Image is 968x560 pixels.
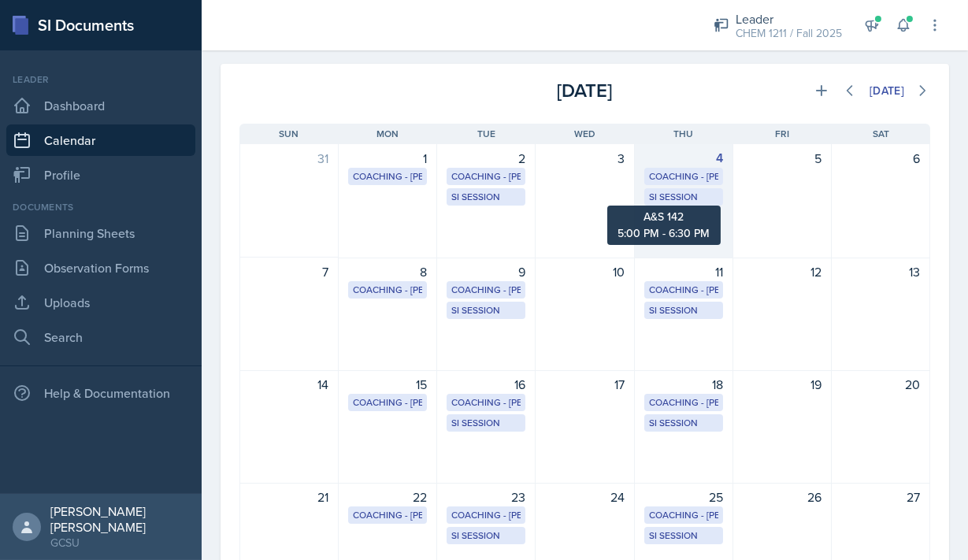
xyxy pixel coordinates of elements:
div: SI Session [649,416,718,430]
div: Coaching - [PERSON_NAME] [649,395,718,410]
div: 9 [447,262,525,281]
div: Documents [6,200,195,214]
button: [DATE] [859,77,914,104]
div: 4 [644,149,723,168]
div: Coaching - [PERSON_NAME] [451,283,521,297]
div: 23 [447,488,525,506]
div: SI Session [451,416,521,430]
div: 3 [545,149,624,168]
div: Coaching - [PERSON_NAME] [451,169,521,184]
div: Coaching - [PERSON_NAME] [353,395,422,410]
div: Coaching - [PERSON_NAME] [353,169,422,184]
div: 1 [348,149,427,168]
div: 2 [447,149,525,168]
span: Thu [673,127,693,141]
div: SI Session [451,528,521,543]
div: 10 [545,262,624,281]
div: Coaching - [PERSON_NAME] [353,283,422,297]
a: Search [6,321,195,353]
div: Coaching - [PERSON_NAME] [451,395,521,410]
div: 8 [348,262,427,281]
a: Planning Sheets [6,217,195,249]
div: Coaching - [PERSON_NAME] [649,508,718,522]
div: 18 [644,375,723,394]
div: 7 [250,262,328,281]
div: [PERSON_NAME] [PERSON_NAME] [50,503,189,535]
a: Uploads [6,287,195,318]
div: SI Session [649,303,718,317]
div: SI Session [649,190,718,204]
span: Mon [376,127,399,141]
a: Dashboard [6,90,195,121]
div: 27 [841,488,920,506]
div: 11 [644,262,723,281]
div: Coaching - [PERSON_NAME] [353,508,422,522]
span: Sat [873,127,889,141]
div: Coaching - [PERSON_NAME] [451,508,521,522]
div: 12 [743,262,822,281]
div: 14 [250,375,328,394]
div: 16 [447,375,525,394]
span: Wed [574,127,595,141]
div: Leader [736,9,842,28]
div: CHEM 1211 / Fall 2025 [736,25,842,42]
div: SI Session [451,190,521,204]
div: Leader [6,72,195,87]
div: 21 [250,488,328,506]
div: 24 [545,488,624,506]
div: 6 [841,149,920,168]
div: Help & Documentation [6,377,195,409]
div: SI Session [451,303,521,317]
div: 5 [743,149,822,168]
a: Calendar [6,124,195,156]
div: 20 [841,375,920,394]
a: Observation Forms [6,252,195,284]
div: SI Session [649,528,718,543]
div: 15 [348,375,427,394]
div: [DATE] [469,76,699,105]
div: [DATE] [870,84,904,97]
div: 13 [841,262,920,281]
div: 31 [250,149,328,168]
div: 17 [545,375,624,394]
div: 19 [743,375,822,394]
a: Profile [6,159,195,191]
div: 25 [644,488,723,506]
div: Coaching - [PERSON_NAME] [649,283,718,297]
div: GCSU [50,535,189,551]
span: Sun [279,127,299,141]
div: 26 [743,488,822,506]
span: Tue [477,127,495,141]
div: Coaching - [PERSON_NAME] [649,169,718,184]
span: Fri [775,127,789,141]
div: 22 [348,488,427,506]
